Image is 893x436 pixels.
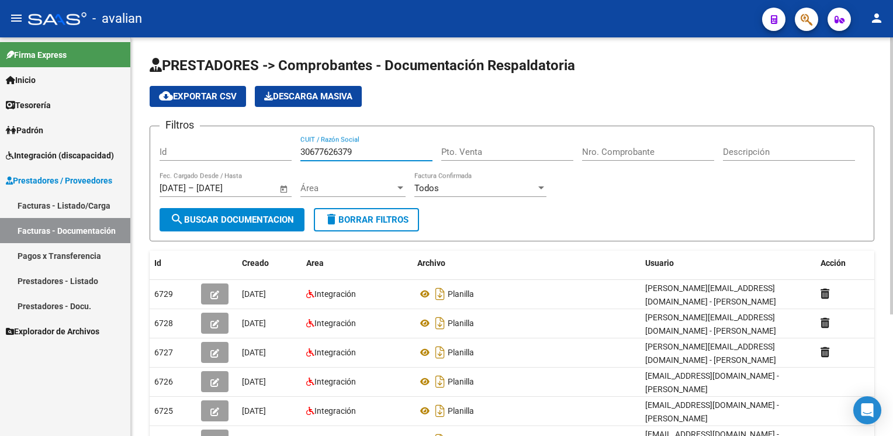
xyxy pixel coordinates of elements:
mat-icon: menu [9,11,23,25]
i: Descargar documento [432,402,448,420]
span: Explorador de Archivos [6,325,99,338]
mat-icon: person [870,11,884,25]
span: Borrar Filtros [324,214,409,225]
span: Tesorería [6,99,51,112]
button: Open calendar [278,182,291,196]
div: Open Intercom Messenger [853,396,881,424]
span: Archivo [417,258,445,268]
span: [PERSON_NAME][EMAIL_ADDRESS][DOMAIN_NAME] - [PERSON_NAME] [645,313,776,335]
span: [DATE] [242,406,266,416]
datatable-header-cell: Acción [816,251,874,276]
span: - avalian [92,6,142,32]
span: Prestadores / Proveedores [6,174,112,187]
span: Integración (discapacidad) [6,149,114,162]
span: [DATE] [242,289,266,299]
datatable-header-cell: Area [302,251,413,276]
app-download-masive: Descarga masiva de comprobantes (adjuntos) [255,86,362,107]
span: [PERSON_NAME][EMAIL_ADDRESS][DOMAIN_NAME] - [PERSON_NAME] [645,283,776,306]
span: Planilla [448,319,474,328]
span: Planilla [448,406,474,416]
span: [DATE] [242,377,266,386]
span: Exportar CSV [159,91,237,102]
span: Creado [242,258,269,268]
span: PRESTADORES -> Comprobantes - Documentación Respaldatoria [150,57,575,74]
i: Descargar documento [432,285,448,303]
span: [EMAIL_ADDRESS][DOMAIN_NAME] - [PERSON_NAME] [645,400,779,423]
mat-icon: cloud_download [159,89,173,103]
datatable-header-cell: Usuario [641,251,816,276]
span: [EMAIL_ADDRESS][DOMAIN_NAME] - [PERSON_NAME] [645,371,779,394]
span: [DATE] [242,348,266,357]
i: Descargar documento [432,343,448,362]
button: Descarga Masiva [255,86,362,107]
span: Descarga Masiva [264,91,352,102]
span: Integración [314,319,356,328]
span: 6728 [154,319,173,328]
span: Padrón [6,124,43,137]
span: Firma Express [6,49,67,61]
span: 6725 [154,406,173,416]
span: Todos [414,183,439,193]
span: Integración [314,406,356,416]
span: 6729 [154,289,173,299]
input: Fecha fin [196,183,253,193]
span: Id [154,258,161,268]
mat-icon: search [170,212,184,226]
mat-icon: delete [324,212,338,226]
i: Descargar documento [432,314,448,333]
span: Planilla [448,348,474,357]
span: [DATE] [242,319,266,328]
button: Exportar CSV [150,86,246,107]
span: Planilla [448,377,474,386]
h3: Filtros [160,117,200,133]
button: Borrar Filtros [314,208,419,231]
span: Integración [314,289,356,299]
datatable-header-cell: Archivo [413,251,641,276]
datatable-header-cell: Creado [237,251,302,276]
span: Integración [314,348,356,357]
span: [PERSON_NAME][EMAIL_ADDRESS][DOMAIN_NAME] - [PERSON_NAME] [645,342,776,365]
button: Buscar Documentacion [160,208,304,231]
span: Integración [314,377,356,386]
span: Área [300,183,395,193]
span: Usuario [645,258,674,268]
i: Descargar documento [432,372,448,391]
span: Inicio [6,74,36,86]
span: – [188,183,194,193]
span: Acción [821,258,846,268]
input: Fecha inicio [160,183,186,193]
datatable-header-cell: Id [150,251,196,276]
span: 6726 [154,377,173,386]
span: Buscar Documentacion [170,214,294,225]
span: Area [306,258,324,268]
span: Planilla [448,289,474,299]
span: 6727 [154,348,173,357]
